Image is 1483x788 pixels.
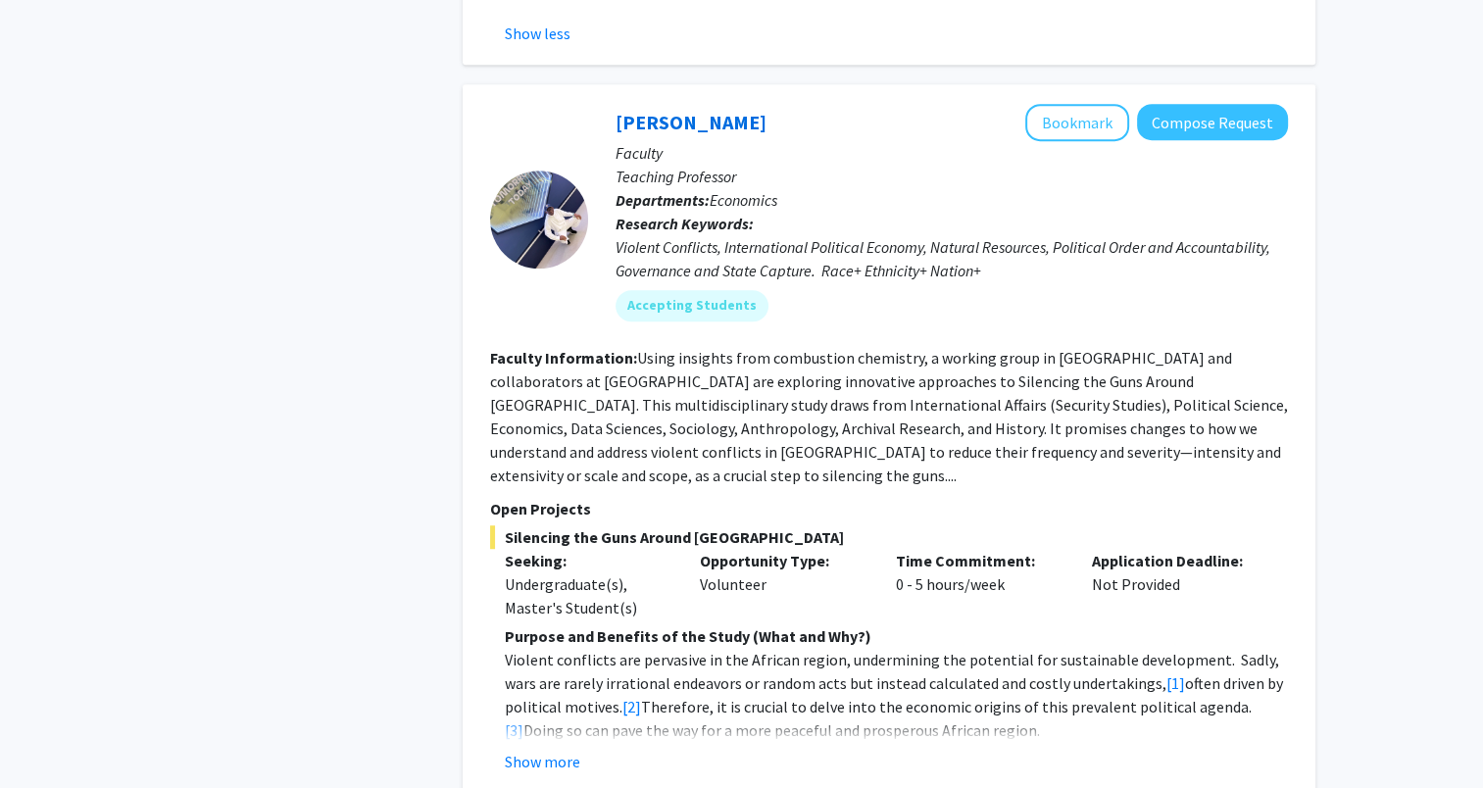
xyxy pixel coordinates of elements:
[490,348,637,368] b: Faculty Information:
[505,572,671,619] div: Undergraduate(s), Master's Student(s)
[616,235,1288,282] div: Violent Conflicts, International Political Economy, Natural Resources, Political Order and Accoun...
[505,549,671,572] p: Seeking:
[1077,549,1273,619] div: Not Provided
[490,525,1288,549] span: Silencing the Guns Around [GEOGRAPHIC_DATA]
[700,549,866,572] p: Opportunity Type:
[1166,673,1185,693] a: [1]
[505,648,1288,742] p: Violent conflicts are pervasive in the African region, undermining the potential for sustainable ...
[505,750,580,773] button: Show more
[15,700,83,773] iframe: Chat
[616,141,1288,165] p: Faculty
[896,549,1063,572] p: Time Commitment:
[616,190,710,210] b: Departments:
[1025,104,1129,141] button: Add Melvin Ayogu to Bookmarks
[685,549,881,619] div: Volunteer
[616,214,754,233] b: Research Keywords:
[881,549,1077,619] div: 0 - 5 hours/week
[490,497,1288,520] p: Open Projects
[1092,549,1259,572] p: Application Deadline:
[505,22,570,45] button: Show less
[616,290,768,321] mat-chip: Accepting Students
[710,190,777,210] span: Economics
[490,348,1288,485] fg-read-more: Using insights from combustion chemistry, a working group in [GEOGRAPHIC_DATA] and collaborators ...
[616,165,1288,188] p: Teaching Professor
[505,720,523,740] a: [3]
[622,697,641,716] a: [2]
[505,626,871,646] strong: Purpose and Benefits of the Study (What and Why?)
[616,110,766,134] a: [PERSON_NAME]
[1137,104,1288,140] button: Compose Request to Melvin Ayogu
